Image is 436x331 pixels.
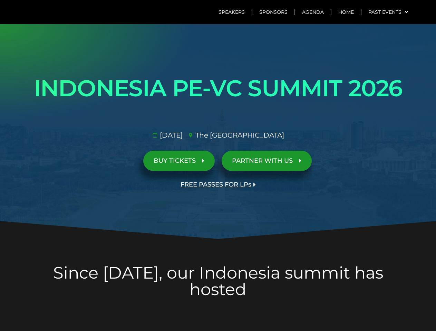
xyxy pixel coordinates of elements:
a: Past Events [361,4,415,20]
a: FREE PASSES FOR LPs [170,174,266,195]
a: Sponsors [252,4,294,20]
span: The [GEOGRAPHIC_DATA]​ [194,130,284,140]
span: PARTNER WITH US [232,158,293,164]
h2: Since [DATE], our Indonesia summit has hosted [25,264,411,298]
a: PARTNER WITH US [222,151,312,171]
span: BUY TICKETS [154,158,196,164]
a: Agenda [295,4,331,20]
a: BUY TICKETS [143,151,215,171]
span: [DATE]​ [158,130,183,140]
h1: INDONESIA PE-VC SUMMIT 2026 [25,69,411,108]
a: Speakers [212,4,252,20]
span: FREE PASSES FOR LPs [181,181,251,188]
a: Home [331,4,361,20]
